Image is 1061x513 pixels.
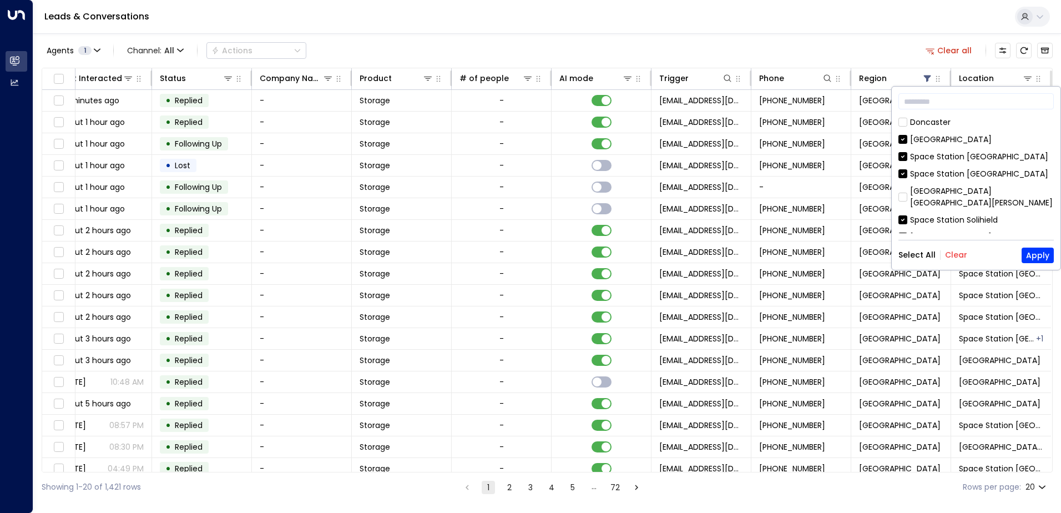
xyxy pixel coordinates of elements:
div: Trigger [659,72,733,85]
span: Storage [360,203,390,214]
div: Status [160,72,186,85]
span: Toggle select row [52,180,65,194]
span: Birmingham [859,376,941,388]
span: Replied [175,95,203,106]
button: Select All [898,250,936,259]
span: Birmingham [859,268,941,279]
div: Last Interacted [60,72,122,85]
span: Storage [360,95,390,106]
span: leads@space-station.co.uk [659,398,743,409]
span: Channel: [123,43,188,58]
span: Toggle select row [52,245,65,259]
div: Trigger [659,72,689,85]
span: Birmingham [859,95,941,106]
span: Storage [360,333,390,344]
div: Space Station [GEOGRAPHIC_DATA] [898,168,1054,180]
span: +447359167125 [759,160,825,171]
button: Go to page 4 [545,481,558,494]
div: [GEOGRAPHIC_DATA] [898,232,1054,243]
span: about 3 hours ago [60,355,131,366]
span: Storage [360,160,390,171]
div: • [165,416,171,435]
span: Replied [175,225,203,236]
span: about 1 hour ago [60,160,125,171]
div: • [165,113,171,132]
span: Space Station Hall Green [959,355,1040,366]
span: Birmingham [859,203,941,214]
span: Toggle select row [52,115,65,129]
span: Storage [360,182,390,193]
span: +447604383245 [759,225,825,236]
span: leads@space-station.co.uk [659,160,743,171]
span: Refresh [1016,43,1032,58]
button: Channel:All [123,43,188,58]
td: - [252,328,352,349]
span: Birmingham [859,441,941,452]
span: Replied [175,398,203,409]
span: +447731859744 [759,138,825,149]
div: Company Name [260,72,322,85]
button: page 1 [482,481,495,494]
div: [GEOGRAPHIC_DATA] [910,134,992,145]
span: about 2 hours ago [60,311,131,323]
span: +447584307346 [759,376,825,388]
p: 10:48 AM [110,376,144,388]
span: Toggle select row [52,224,65,238]
span: +447868824777 [759,311,825,323]
div: Company Name [260,72,334,85]
span: Toggle select row [52,94,65,108]
span: Birmingham [859,420,941,431]
td: - [252,436,352,457]
div: AI mode [559,72,633,85]
span: Birmingham [859,463,941,474]
span: about 1 hour ago [60,182,125,193]
div: • [165,437,171,456]
span: Birmingham [859,333,941,344]
span: leads@space-station.co.uk [659,441,743,452]
span: Space Station Hall Green [959,376,1040,388]
div: Space Station [GEOGRAPHIC_DATA] [898,151,1054,163]
span: Storage [360,463,390,474]
td: - [252,112,352,133]
span: Birmingham [859,247,941,258]
span: +447961427761 [759,398,825,409]
button: Go to page 72 [608,481,622,494]
span: +447099897782 [759,247,825,258]
span: about 2 hours ago [60,247,131,258]
div: Showing 1-20 of 1,421 rows [42,481,141,493]
div: - [499,463,504,474]
span: about 2 hours ago [60,290,131,301]
td: - [252,220,352,241]
a: Leads & Conversations [44,10,149,23]
td: - [252,177,352,198]
div: • [165,373,171,391]
div: - [499,182,504,193]
div: - [499,268,504,279]
span: Agents [47,47,74,54]
span: Replied [175,333,203,344]
span: Storage [360,225,390,236]
span: Toggle select row [52,397,65,411]
div: • [165,394,171,413]
div: - [499,203,504,214]
div: • [165,199,171,218]
div: - [499,355,504,366]
span: +447932721698 [759,203,825,214]
span: +447391977472 [759,95,825,106]
span: about 1 hour ago [60,203,125,214]
td: - [252,285,352,306]
span: Replied [175,247,203,258]
span: Birmingham [859,290,941,301]
div: - [499,160,504,171]
span: Birmingham [859,117,941,128]
span: Space Station Garretts Green [959,420,1043,431]
div: • [165,243,171,261]
span: Replied [175,376,203,388]
span: Toggle select row [52,159,65,173]
div: - [499,420,504,431]
span: leads@space-station.co.uk [659,225,743,236]
div: Product [360,72,392,85]
span: Replied [175,355,203,366]
span: leads@space-station.co.uk [659,138,743,149]
button: Customize [995,43,1011,58]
